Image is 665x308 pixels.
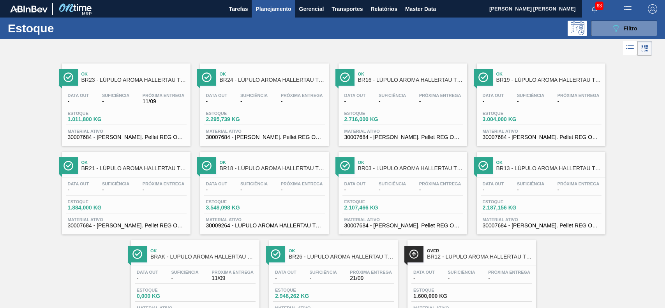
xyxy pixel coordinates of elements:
[137,293,191,299] span: 0,000 KG
[275,293,330,299] span: 2.948,262 KG
[206,217,323,222] span: Material ativo
[206,181,228,186] span: Data out
[332,4,363,14] span: Transportes
[483,116,537,122] span: 3.004,000 KG
[194,58,333,146] a: ÍconeOkBR24 - LÚPULO AROMA HALLERTAU TRADITION T-90Data out-Suficiência-Próxima Entrega-Estoque2....
[379,99,406,104] span: -
[358,72,463,76] span: Ok
[212,270,254,275] span: Próxima Entrega
[419,187,461,193] span: -
[419,181,461,186] span: Próxima Entrega
[591,21,657,36] button: Filtro
[344,134,461,140] span: 30007684 - Lupulo Arom. Pellet REG Opal
[344,187,366,193] span: -
[281,187,323,193] span: -
[379,187,406,193] span: -
[64,72,73,82] img: Ícone
[68,129,185,134] span: Material ativo
[206,134,323,140] span: 30007684 - Lupulo Arom. Pellet REG Opal
[333,58,471,146] a: ÍconeOkBR16 - LÚPULO AROMA HALLERTAU TRADITION T-90Data out-Suficiência-Próxima Entrega-Estoque2....
[405,4,436,14] span: Master Data
[143,93,185,98] span: Próxima Entrega
[488,275,530,281] span: -
[413,288,468,292] span: Estoque
[413,270,435,275] span: Data out
[483,129,600,134] span: Material ativo
[212,275,254,281] span: 11/09
[68,187,89,193] span: -
[344,217,461,222] span: Material ativo
[275,270,296,275] span: Data out
[143,181,185,186] span: Próxima Entrega
[68,111,122,116] span: Estoque
[56,58,194,146] a: ÍconeOkBR23 - LÚPULO AROMA HALLERTAU TRADITION T-90Data out-Suficiência-Próxima Entrega11/09Estoq...
[256,4,291,14] span: Planejamento
[483,181,504,186] span: Data out
[56,146,194,234] a: ÍconeOkBR21 - LÚPULO AROMA HALLERTAU TRADITION T-90Data out-Suficiência-Próxima Entrega-Estoque1....
[471,58,609,146] a: ÍconeOkBR19 - LÚPULO AROMA HALLERTAU TRADITION T-90Data out-Suficiência-Próxima Entrega-Estoque3....
[102,99,129,104] span: -
[206,205,261,211] span: 3.549,098 KG
[344,129,461,134] span: Material ativo
[206,199,261,204] span: Estoque
[68,116,122,122] span: 1.011,800 KG
[379,93,406,98] span: Suficiência
[206,111,261,116] span: Estoque
[68,93,89,98] span: Data out
[413,293,468,299] span: 1.600,000 KG
[81,72,187,76] span: Ok
[64,161,73,171] img: Ícone
[483,187,504,193] span: -
[275,288,330,292] span: Estoque
[624,25,637,32] span: Filtro
[448,270,475,275] span: Suficiência
[240,187,268,193] span: -
[582,4,607,14] button: Notificações
[344,99,366,104] span: -
[344,181,366,186] span: Data out
[289,248,394,253] span: Ok
[483,205,537,211] span: 2.187,156 KG
[240,93,268,98] span: Suficiência
[150,248,256,253] span: Ok
[340,161,350,171] img: Ícone
[517,99,544,104] span: -
[240,181,268,186] span: Suficiência
[413,275,435,281] span: -
[483,93,504,98] span: Data out
[206,93,228,98] span: Data out
[137,270,158,275] span: Data out
[350,270,392,275] span: Próxima Entrega
[637,41,652,56] div: Visão em Cards
[275,275,296,281] span: -
[483,199,537,204] span: Estoque
[68,134,185,140] span: 30007684 - Lupulo Arom. Pellet REG Opal
[557,99,600,104] span: -
[358,77,463,83] span: BR16 - LÚPULO AROMA HALLERTAU TRADITION T-90
[517,187,544,193] span: -
[68,99,89,104] span: -
[281,181,323,186] span: Próxima Entrega
[202,161,212,171] img: Ícone
[137,288,191,292] span: Estoque
[517,93,544,98] span: Suficiência
[229,4,248,14] span: Tarefas
[220,77,325,83] span: BR24 - LÚPULO AROMA HALLERTAU TRADITION T-90
[496,77,601,83] span: BR19 - LÚPULO AROMA HALLERTAU TRADITION T-90
[427,254,532,260] span: BR12 - LÚPULO AROMA HALLERTAU TRADITION T-90
[68,217,185,222] span: Material ativo
[171,275,198,281] span: -
[595,2,603,10] span: 63
[68,199,122,204] span: Estoque
[309,270,337,275] span: Suficiência
[568,21,587,36] div: Pogramando: nenhum usuário selecionado
[220,160,325,165] span: Ok
[478,161,488,171] img: Ícone
[102,181,129,186] span: Suficiência
[150,254,256,260] span: BRAK - LÚPULO AROMA HALLERTAU TRADITION T-90
[409,249,419,259] img: Ícone
[344,93,366,98] span: Data out
[557,187,600,193] span: -
[478,72,488,82] img: Ícone
[206,187,228,193] span: -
